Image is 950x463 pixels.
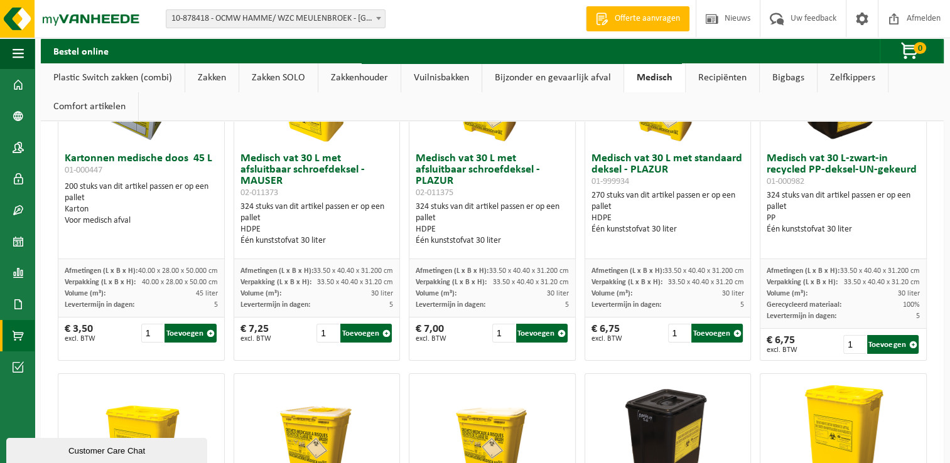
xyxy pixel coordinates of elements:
iframe: chat widget [6,435,210,463]
span: Afmetingen (L x B x H): [65,267,138,275]
span: Volume (m³): [416,290,456,297]
button: 0 [880,38,942,63]
div: 324 stuks van dit artikel passen er op een pallet [240,201,394,247]
a: Recipiënten [686,63,759,92]
h3: Kartonnen medische doos 45 L [65,153,218,178]
span: Afmetingen (L x B x H): [591,267,664,275]
span: Levertermijn in dagen: [767,312,836,320]
button: Toevoegen [340,324,392,343]
span: Levertermijn in dagen: [240,301,310,309]
span: 100% [903,301,920,309]
div: HDPE [591,213,745,224]
span: 33.50 x 40.40 x 31.200 cm [664,267,744,275]
span: Volume (m³): [65,290,105,297]
a: Comfort artikelen [41,92,138,121]
span: 30 liter [547,290,569,297]
span: Verpakking (L x B x H): [240,279,311,286]
a: Medisch [624,63,685,92]
span: Verpakking (L x B x H): [767,279,838,286]
span: Verpakking (L x B x H): [591,279,662,286]
span: excl. BTW [767,346,797,354]
span: Verpakking (L x B x H): [416,279,487,286]
span: Volume (m³): [767,290,807,297]
span: 0 [914,42,926,54]
span: 33.50 x 40.40 x 31.20 cm [317,279,393,286]
span: 01-000982 [767,177,804,186]
a: Bijzonder en gevaarlijk afval [482,63,623,92]
span: 40.00 x 28.00 x 50.00 cm [142,279,218,286]
div: € 3,50 [65,324,95,343]
h3: Medisch vat 30 L met afsluitbaar schroefdeksel - PLAZUR [416,153,569,198]
input: 1 [316,324,339,343]
div: 324 stuks van dit artikel passen er op een pallet [416,201,569,247]
div: Één kunststofvat 30 liter [591,224,745,235]
h3: Medisch vat 30 L met afsluitbaar schroefdeksel - MAUSER [240,153,394,198]
span: 33.50 x 40.40 x 31.20 cm [668,279,744,286]
span: Levertermijn in dagen: [65,301,134,309]
span: Afmetingen (L x B x H): [767,267,839,275]
div: € 6,75 [591,324,622,343]
span: Gerecycleerd materiaal: [767,301,841,309]
span: 5 [565,301,569,309]
span: Afmetingen (L x B x H): [240,267,313,275]
span: 5 [916,312,920,320]
a: Offerte aanvragen [586,6,689,31]
a: Zakkenhouder [318,63,401,92]
span: 5 [214,301,218,309]
div: € 7,25 [240,324,271,343]
div: Één kunststofvat 30 liter [416,235,569,247]
h2: Bestel online [41,38,121,63]
div: 200 stuks van dit artikel passen er op een pallet [65,181,218,226]
span: excl. BTW [240,335,271,343]
a: Zakken [185,63,239,92]
span: 45 liter [196,290,218,297]
span: Offerte aanvragen [612,13,683,25]
div: 270 stuks van dit artikel passen er op een pallet [591,190,745,235]
input: 1 [492,324,515,343]
span: Volume (m³): [591,290,632,297]
span: Verpakking (L x B x H): [65,279,136,286]
span: 5 [389,301,393,309]
span: excl. BTW [591,335,622,343]
div: Karton [65,204,218,215]
span: 30 liter [898,290,920,297]
div: Voor medisch afval [65,215,218,226]
span: 02-011375 [416,188,453,198]
div: € 6,75 [767,335,797,354]
span: Levertermijn in dagen: [416,301,485,309]
div: Één kunststofvat 30 liter [240,235,394,247]
div: HDPE [416,224,569,235]
button: Toevoegen [516,324,568,343]
span: excl. BTW [65,335,95,343]
span: 33.50 x 40.40 x 31.20 cm [493,279,569,286]
div: 324 stuks van dit artikel passen er op een pallet [767,190,920,235]
input: 1 [668,324,691,343]
div: Één kunststofvat 30 liter [767,224,920,235]
span: 10-878418 - OCMW HAMME/ WZC MEULENBROEK - HAMME [166,10,385,28]
input: 1 [843,335,866,354]
a: Plastic Switch zakken (combi) [41,63,185,92]
a: Zelfkippers [818,63,888,92]
span: 33.50 x 40.40 x 31.200 cm [840,267,920,275]
span: 10-878418 - OCMW HAMME/ WZC MEULENBROEK - HAMME [166,9,386,28]
a: Vuilnisbakken [401,63,482,92]
div: PP [767,213,920,224]
span: 02-011373 [240,188,278,198]
span: Afmetingen (L x B x H): [416,267,488,275]
span: 33.50 x 40.40 x 31.200 cm [489,267,569,275]
button: Toevoegen [867,335,919,354]
button: Toevoegen [691,324,743,343]
h3: Medisch vat 30 L-zwart-in recycled PP-deksel-UN-gekeurd [767,153,920,187]
div: € 7,00 [416,324,446,343]
span: 40.00 x 28.00 x 50.000 cm [138,267,218,275]
span: Levertermijn in dagen: [591,301,661,309]
h3: Medisch vat 30 L met standaard deksel - PLAZUR [591,153,745,187]
span: 5 [740,301,744,309]
button: Toevoegen [165,324,216,343]
span: excl. BTW [416,335,446,343]
a: Bigbags [760,63,817,92]
span: Volume (m³): [240,290,281,297]
span: 01-000447 [65,166,102,175]
input: 1 [141,324,164,343]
